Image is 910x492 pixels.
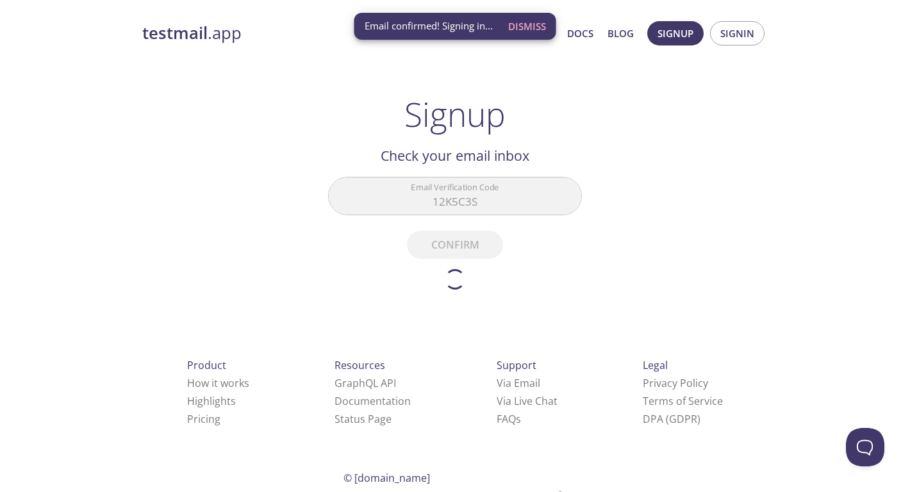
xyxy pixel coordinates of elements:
[187,376,249,390] a: How it works
[508,18,546,35] span: Dismiss
[142,22,208,44] strong: testmail
[497,394,558,408] a: Via Live Chat
[647,21,704,45] button: Signup
[608,25,634,42] a: Blog
[187,412,220,426] a: Pricing
[335,394,411,408] a: Documentation
[335,376,396,390] a: GraphQL API
[643,358,668,372] span: Legal
[720,25,754,42] span: Signin
[497,376,540,390] a: Via Email
[846,428,884,466] iframe: Help Scout Beacon - Open
[187,394,236,408] a: Highlights
[503,14,551,38] button: Dismiss
[365,19,493,33] span: Email confirmed! Signing in...
[516,412,521,426] span: s
[343,471,430,485] span: © [DOMAIN_NAME]
[643,394,723,408] a: Terms of Service
[497,412,521,426] a: FAQ
[643,412,700,426] a: DPA (GDPR)
[335,358,385,372] span: Resources
[497,358,536,372] span: Support
[335,412,392,426] a: Status Page
[187,358,226,372] span: Product
[567,25,593,42] a: Docs
[328,145,582,167] h2: Check your email inbox
[658,25,693,42] span: Signup
[404,95,506,133] h1: Signup
[710,21,765,45] button: Signin
[142,22,443,44] a: testmail.app
[643,376,708,390] a: Privacy Policy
